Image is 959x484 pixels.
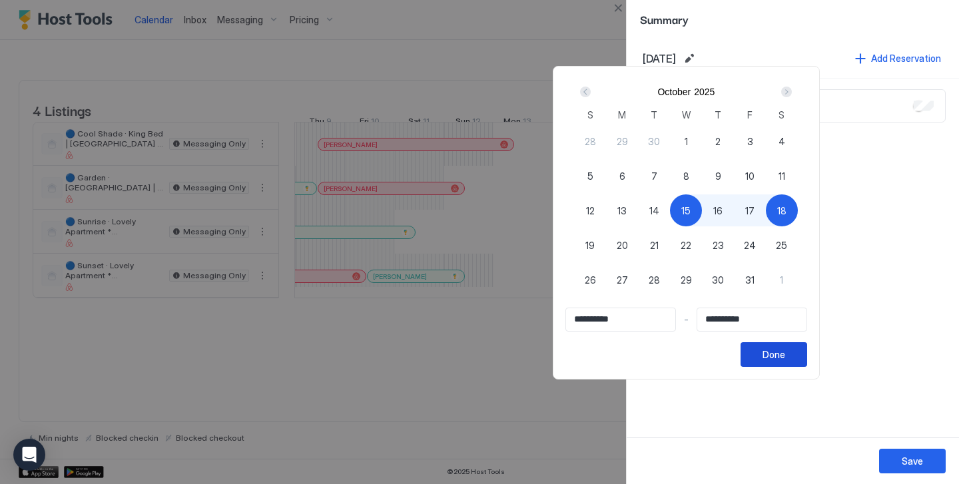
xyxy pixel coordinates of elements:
[779,169,785,183] span: 11
[606,125,638,157] button: 29
[638,229,670,261] button: 21
[617,238,628,252] span: 20
[734,264,766,296] button: 31
[650,238,659,252] span: 21
[574,264,606,296] button: 26
[763,348,785,362] div: Done
[682,108,691,122] span: W
[766,229,798,261] button: 25
[779,134,785,148] span: 4
[586,204,595,218] span: 12
[741,342,807,367] button: Done
[713,204,723,218] span: 16
[702,125,734,157] button: 2
[606,264,638,296] button: 27
[649,204,659,218] span: 14
[702,229,734,261] button: 23
[566,308,675,331] input: Input Field
[617,204,627,218] span: 13
[638,160,670,192] button: 7
[702,194,734,226] button: 16
[766,125,798,157] button: 4
[657,87,691,97] button: October
[734,160,766,192] button: 10
[649,273,660,287] span: 28
[745,273,755,287] span: 31
[587,169,593,183] span: 5
[670,125,702,157] button: 1
[702,160,734,192] button: 9
[681,273,692,287] span: 29
[776,238,787,252] span: 25
[617,273,628,287] span: 27
[766,264,798,296] button: 1
[779,108,785,122] span: S
[702,264,734,296] button: 30
[744,238,756,252] span: 24
[651,169,657,183] span: 7
[670,160,702,192] button: 8
[670,264,702,296] button: 29
[638,264,670,296] button: 28
[585,238,595,252] span: 19
[574,160,606,192] button: 5
[606,160,638,192] button: 6
[617,134,628,148] span: 29
[777,204,787,218] span: 18
[619,169,625,183] span: 6
[638,194,670,226] button: 14
[13,439,45,471] div: Open Intercom Messenger
[745,169,755,183] span: 10
[648,134,660,148] span: 30
[574,229,606,261] button: 19
[766,194,798,226] button: 18
[766,160,798,192] button: 11
[777,84,795,100] button: Next
[577,84,595,100] button: Prev
[574,194,606,226] button: 12
[734,229,766,261] button: 24
[670,194,702,226] button: 15
[713,238,724,252] span: 23
[587,108,593,122] span: S
[780,273,783,287] span: 1
[683,169,689,183] span: 8
[734,194,766,226] button: 17
[694,87,715,97] button: 2025
[606,194,638,226] button: 13
[651,108,657,122] span: T
[747,134,753,148] span: 3
[618,108,626,122] span: M
[697,308,806,331] input: Input Field
[734,125,766,157] button: 3
[712,273,724,287] span: 30
[606,229,638,261] button: 20
[685,134,688,148] span: 1
[638,125,670,157] button: 30
[585,134,596,148] span: 28
[715,108,721,122] span: T
[745,204,755,218] span: 17
[715,169,721,183] span: 9
[574,125,606,157] button: 28
[747,108,753,122] span: F
[681,204,691,218] span: 15
[681,238,691,252] span: 22
[670,229,702,261] button: 22
[715,134,721,148] span: 2
[684,314,689,326] span: -
[585,273,596,287] span: 26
